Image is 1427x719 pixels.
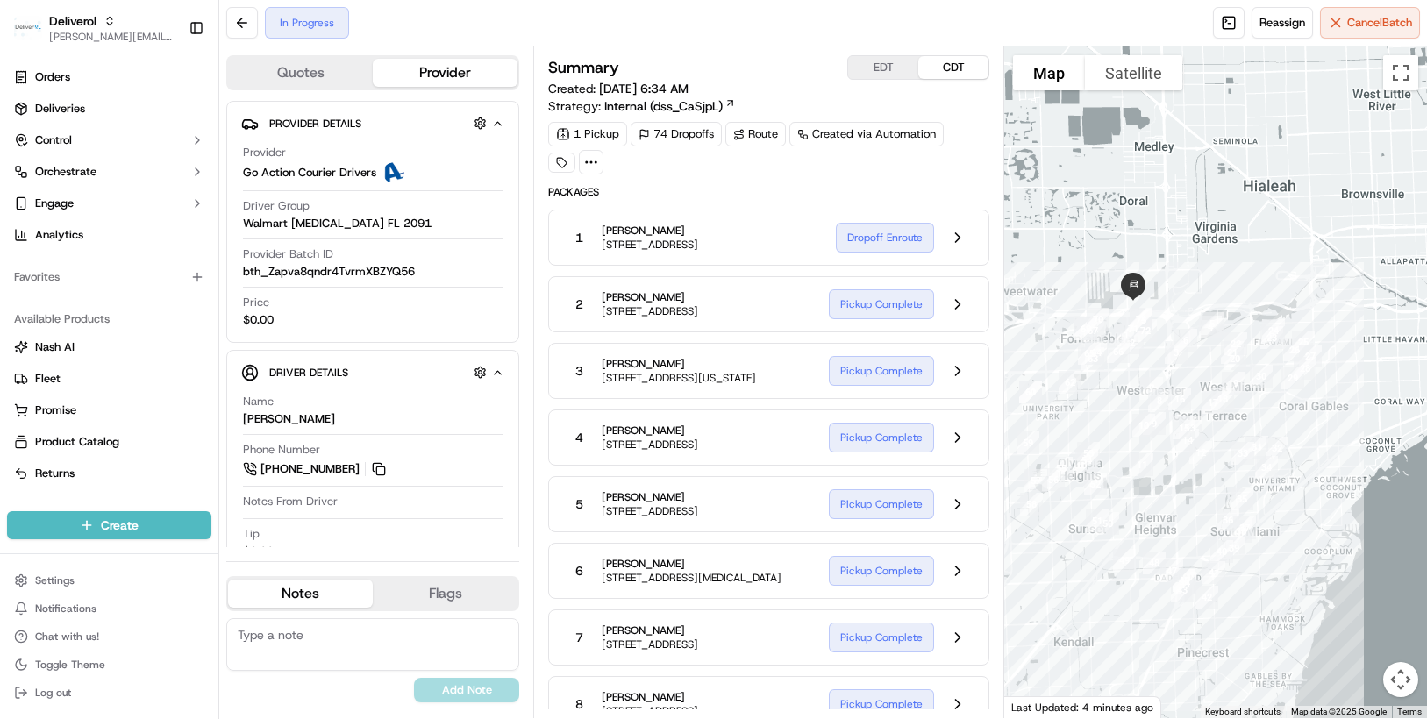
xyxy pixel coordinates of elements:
[1077,466,1114,502] div: 52
[7,624,211,649] button: Chat with us!
[1287,350,1324,387] div: 28
[1004,696,1161,718] div: Last Updated: 4 minutes ago
[1115,310,1152,347] div: 71
[602,490,698,504] span: [PERSON_NAME]
[243,494,338,509] span: Notes From Driver
[1291,707,1387,716] span: Map data ©2025 Google
[1141,382,1178,419] div: 8
[575,362,583,380] span: 3
[243,411,335,427] div: [PERSON_NAME]
[575,295,583,313] span: 2
[1397,707,1422,716] a: Terms (opens in new tab)
[604,97,723,115] span: Internal (dss_CaSjpL)
[1123,301,1159,338] div: 74
[7,652,211,677] button: Toggle Theme
[1255,312,1292,349] div: 24
[7,568,211,593] button: Settings
[155,319,191,333] span: [DATE]
[35,602,96,616] span: Notifications
[49,30,175,44] span: [PERSON_NAME][EMAIL_ADDRESS][PERSON_NAME][DOMAIN_NAME]
[1192,309,1229,345] div: 4
[1195,554,1232,591] div: 41
[1017,462,1054,499] div: 57
[269,117,361,131] span: Provider Details
[1158,334,1195,371] div: 3
[602,438,698,452] span: [STREET_ADDRESS]
[35,196,74,211] span: Engage
[35,686,71,700] span: Log out
[602,557,781,571] span: [PERSON_NAME]
[14,371,204,387] a: Fleet
[383,162,404,183] img: ActionCourier.png
[18,18,53,53] img: Nash
[1223,513,1259,550] div: 38
[243,394,274,409] span: Name
[1161,381,1198,417] div: 16
[1204,381,1241,417] div: 18
[35,658,105,672] span: Toggle Theme
[7,63,211,91] a: Orders
[602,304,698,318] span: [STREET_ADDRESS]
[848,56,918,79] button: EDT
[18,303,46,331] img: Jeff Sasse
[166,392,282,409] span: API Documentation
[575,495,583,513] span: 5
[1194,305,1231,342] div: 5
[35,466,75,481] span: Returns
[7,126,211,154] button: Control
[1125,407,1162,444] div: 10
[1188,579,1225,616] div: 42
[725,122,786,146] div: Route
[243,459,389,479] a: [PHONE_NUMBER]
[7,365,211,393] button: Fleet
[7,459,211,488] button: Returns
[7,305,211,333] div: Available Products
[14,466,204,481] a: Returns
[7,221,211,249] a: Analytics
[35,573,75,587] span: Settings
[548,185,989,199] span: Packages
[602,424,698,438] span: [PERSON_NAME]
[1320,7,1420,39] button: CancelBatch
[602,504,698,518] span: [STREET_ADDRESS]
[1136,545,1173,581] div: 48
[789,122,944,146] a: Created via Automation
[373,580,517,608] button: Flags
[35,101,85,117] span: Deliveries
[1106,542,1143,579] div: 49
[14,339,204,355] a: Nash AI
[599,81,689,96] span: [DATE] 6:34 AM
[575,229,583,246] span: 1
[269,366,348,380] span: Driver Details
[243,295,269,310] span: Price
[1285,324,1322,360] div: 25
[7,680,211,705] button: Log out
[46,113,316,132] input: Got a question? Start typing here...
[241,109,504,138] button: Provider Details
[35,132,72,148] span: Control
[602,704,698,718] span: [STREET_ADDRESS]
[1035,461,1072,498] div: 56
[575,562,583,580] span: 6
[548,97,736,115] div: Strategy:
[7,333,211,361] button: Nash AI
[1070,435,1107,472] div: 53
[575,629,583,646] span: 7
[631,122,722,146] div: 74 Dropoffs
[1164,572,1201,609] div: 43
[1215,365,1252,402] div: 19
[1043,450,1080,487] div: 55
[298,173,319,194] button: Start new chat
[49,12,96,30] button: Deliverol
[604,97,736,115] a: Internal (dss_CaSjpL)
[18,394,32,408] div: 📗
[373,59,517,87] button: Provider
[1195,384,1231,421] div: 17
[1276,331,1313,368] div: 26
[1292,338,1329,374] div: 27
[35,227,83,243] span: Analytics
[243,198,310,214] span: Driver Group
[243,544,274,559] div: $0.00
[7,396,211,424] button: Promise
